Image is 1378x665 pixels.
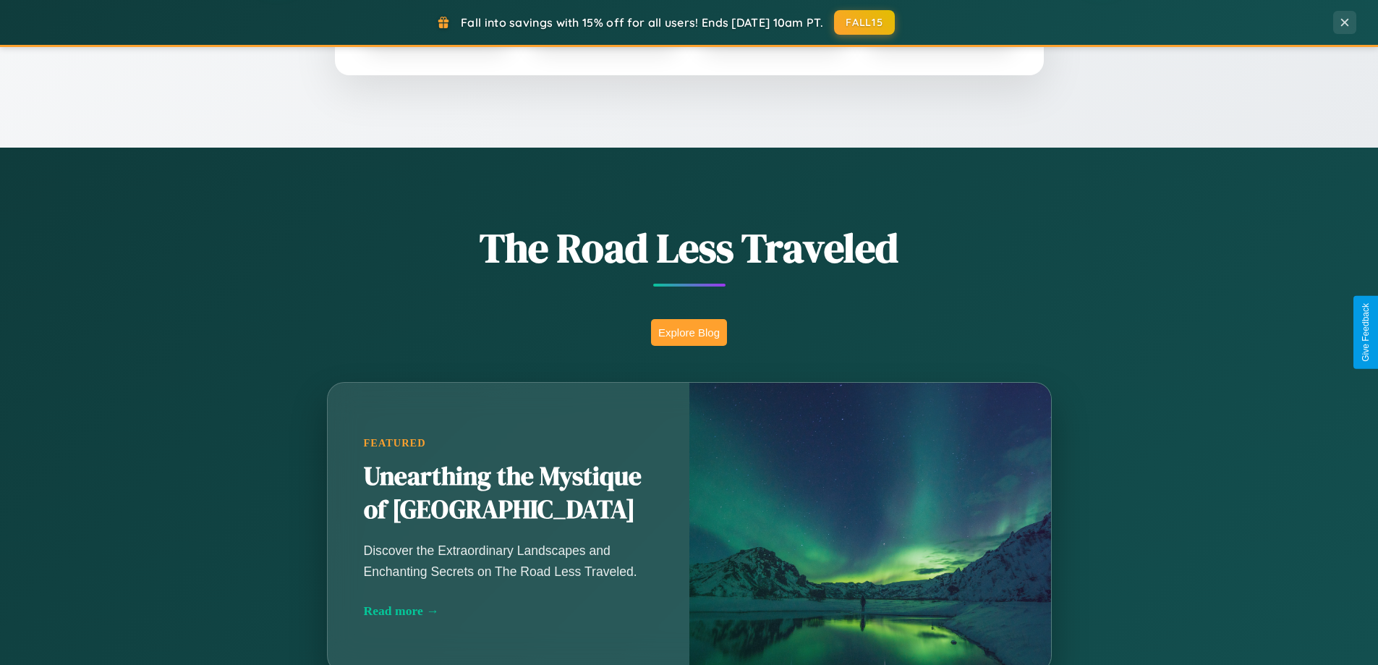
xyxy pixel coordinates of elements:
div: Read more → [364,603,653,619]
span: Fall into savings with 15% off for all users! Ends [DATE] 10am PT. [461,15,823,30]
div: Featured [364,437,653,449]
button: FALL15 [834,10,895,35]
button: Explore Blog [651,319,727,346]
p: Discover the Extraordinary Landscapes and Enchanting Secrets on The Road Less Traveled. [364,541,653,581]
div: Give Feedback [1361,303,1371,362]
h1: The Road Less Traveled [255,220,1123,276]
h2: Unearthing the Mystique of [GEOGRAPHIC_DATA] [364,460,653,527]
